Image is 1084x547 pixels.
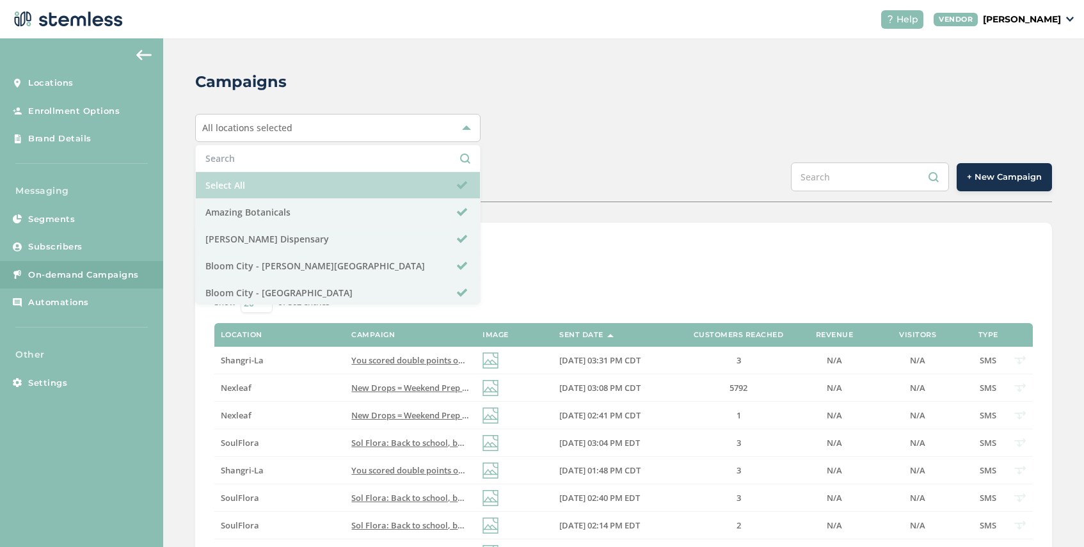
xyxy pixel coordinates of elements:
span: Help [897,13,918,26]
span: N/A [827,492,842,503]
img: icon-img-d887fa0c.svg [482,380,498,396]
label: 3 [681,465,796,476]
span: SMS [980,464,996,476]
label: 09/11/2025 01:48 PM CDT [559,465,668,476]
label: N/A [809,410,860,421]
span: [DATE] 02:40 PM EDT [559,492,640,503]
label: N/A [809,355,860,366]
label: 09/11/2025 02:41 PM CDT [559,410,668,421]
label: SoulFlora [221,438,339,448]
label: 09/11/2025 02:40 PM EDT [559,493,668,503]
label: N/A [873,410,962,421]
label: Revenue [816,331,854,339]
span: New Drops = Weekend Prep @ Nexlef and Live Source - Tap link for more info! Reply END to cancel [351,409,737,421]
label: 3 [681,493,796,503]
img: icon-img-d887fa0c.svg [482,408,498,424]
span: [DATE] 03:04 PM EDT [559,437,640,448]
span: 3 [737,492,741,503]
label: N/A [809,493,860,503]
label: SMS [975,355,1001,366]
img: icon-img-d887fa0c.svg [482,490,498,506]
img: icon-help-white-03924b79.svg [886,15,894,23]
span: [DATE] 03:31 PM CDT [559,354,641,366]
label: SMS [975,493,1001,503]
label: 1 [681,410,796,421]
span: N/A [827,409,842,421]
span: + New Campaign [967,171,1042,184]
span: Sol Flora: Back to school, back to savings! 30% Off Storewide starts tonight @ 9pm. 3 days only e... [351,437,851,448]
span: [DATE] 01:48 PM CDT [559,464,641,476]
li: Bloom City - [PERSON_NAME][GEOGRAPHIC_DATA] [196,253,480,280]
li: [PERSON_NAME] Dispensary [196,226,480,253]
img: icon-img-d887fa0c.svg [482,353,498,369]
div: VENDOR [934,13,978,26]
img: logo-dark-0685b13c.svg [10,6,123,32]
img: icon-sort-1e1d7615.svg [607,334,614,337]
span: Segments [28,213,75,226]
label: Nexleaf [221,410,339,421]
button: + New Campaign [957,163,1052,191]
label: 09/11/2025 03:08 PM CDT [559,383,668,393]
span: SMS [980,437,996,448]
label: 09/11/2025 03:04 PM EDT [559,438,668,448]
span: N/A [827,519,842,531]
span: New Drops = Weekend Prep @ Nexlef and Live Source - Tap link for more info! Reply END to cancel [351,382,737,393]
label: Shangri-La [221,355,339,366]
label: Visitors [899,331,936,339]
label: Campaign [351,331,395,339]
span: You scored double points over [DATE] weekend! Click here to visit [GEOGRAPHIC_DATA] and turn them... [351,354,884,366]
label: SoulFlora [221,520,339,531]
span: SMS [980,519,996,531]
label: N/A [873,438,962,448]
span: N/A [910,382,925,393]
label: Sol Flora: Back to school, back to savings! 30% Off Storewide starts tonight @ 9pm. 3 days only e... [351,493,470,503]
label: N/A [873,355,962,366]
img: icon_down-arrow-small-66adaf34.svg [1066,17,1074,22]
span: SMS [980,354,996,366]
label: 3 [681,355,796,366]
label: New Drops = Weekend Prep @ Nexlef and Live Source - Tap link for more info! Reply END to cancel [351,410,470,421]
span: SoulFlora [221,519,259,531]
div: Chat Widget [1020,486,1084,547]
label: N/A [873,520,962,531]
li: Amazing Botanicals [196,199,480,226]
input: Search [791,163,949,191]
span: N/A [910,354,925,366]
span: N/A [910,464,925,476]
label: Image [482,331,509,339]
span: 3 [737,464,741,476]
span: [DATE] 02:14 PM EDT [559,519,640,531]
span: SMS [980,382,996,393]
label: Sent Date [559,331,603,339]
span: Settings [28,377,67,390]
label: 5792 [681,383,796,393]
label: SMS [975,438,1001,448]
label: Type [978,331,998,339]
span: N/A [827,382,842,393]
label: Nexleaf [221,383,339,393]
span: N/A [910,437,925,448]
label: SoulFlora [221,493,339,503]
span: Shangri-La [221,354,264,366]
img: icon-img-d887fa0c.svg [482,463,498,479]
span: SMS [980,409,996,421]
span: 3 [737,354,741,366]
span: Enrollment Options [28,105,120,118]
label: N/A [809,465,860,476]
label: Location [221,331,262,339]
label: N/A [809,438,860,448]
span: Sol Flora: Back to school, back to savings! 30% Off Storewide starts tonight @ 9pm. 3 days only e... [351,519,851,531]
label: Sol Flora: Back to school, back to savings! 30% Off Storewide starts tonight @ 9pm. 3 days only e... [351,438,470,448]
label: You scored double points over Labor Day weekend! Come back to Shangri-La and turn them into savin... [351,465,470,476]
label: SMS [975,410,1001,421]
span: Subscribers [28,241,83,253]
li: Select All [196,172,480,199]
span: On-demand Campaigns [28,269,139,281]
h2: Campaigns [195,70,287,93]
label: SMS [975,383,1001,393]
span: Nexleaf [221,409,251,421]
label: 09/11/2025 02:14 PM EDT [559,520,668,531]
span: You scored double points over [DATE] weekend! Come back to [GEOGRAPHIC_DATA] and turn them into s... [351,464,898,476]
label: SMS [975,465,1001,476]
span: N/A [827,354,842,366]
